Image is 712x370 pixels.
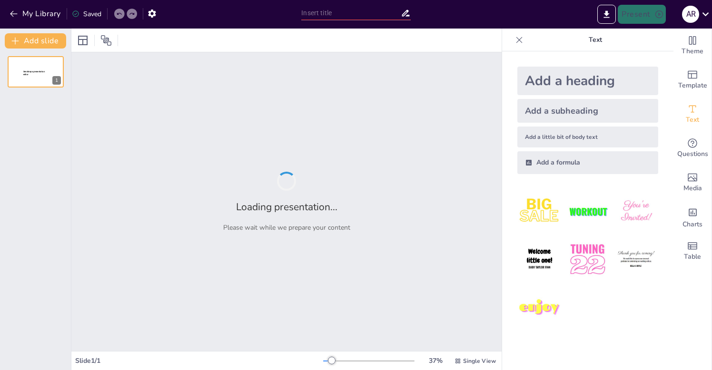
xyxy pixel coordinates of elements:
input: Insert title [301,6,400,20]
div: Change the overall theme [673,29,712,63]
img: 2.jpeg [565,189,610,234]
div: Add text boxes [673,97,712,131]
button: A R [682,5,699,24]
div: Add a subheading [517,99,658,123]
button: Present [618,5,665,24]
span: Theme [682,46,703,57]
img: 6.jpeg [614,237,658,282]
div: Get real-time input from your audience [673,131,712,166]
span: Text [686,115,699,125]
div: Saved [72,10,101,19]
div: 1 [8,56,64,88]
span: Sendsteps presentation editor [23,70,45,76]
div: A R [682,6,699,23]
img: 1.jpeg [517,189,562,234]
div: Add a formula [517,151,658,174]
div: Add a little bit of body text [517,127,658,147]
div: Add a heading [517,67,658,95]
button: My Library [7,6,65,21]
span: Position [100,35,112,46]
span: Template [678,80,707,91]
p: Text [527,29,664,51]
div: Layout [75,33,90,48]
img: 3.jpeg [614,189,658,234]
div: Slide 1 / 1 [75,356,323,365]
button: Export to PowerPoint [597,5,616,24]
span: Questions [677,149,708,159]
div: 1 [52,76,61,85]
div: Add ready made slides [673,63,712,97]
img: 7.jpeg [517,286,562,330]
img: 5.jpeg [565,237,610,282]
div: Add charts and graphs [673,200,712,234]
div: Add a table [673,234,712,268]
button: Add slide [5,33,66,49]
p: Please wait while we prepare your content [223,223,350,232]
span: Charts [682,219,702,230]
span: Table [684,252,701,262]
img: 4.jpeg [517,237,562,282]
span: Media [683,183,702,194]
h2: Loading presentation... [236,200,337,214]
div: 37 % [424,356,447,365]
span: Single View [463,357,496,365]
div: Add images, graphics, shapes or video [673,166,712,200]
